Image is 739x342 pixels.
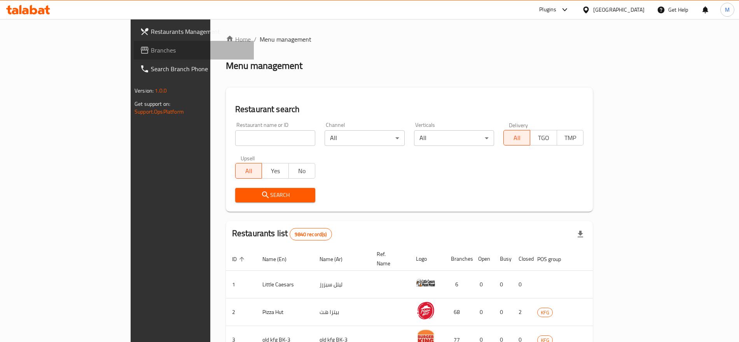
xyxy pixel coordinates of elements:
[416,273,435,293] img: Little Caesars
[288,163,315,179] button: No
[571,225,590,244] div: Export file
[232,228,332,240] h2: Restaurants list
[134,22,254,41] a: Restaurants Management
[557,130,584,146] button: TMP
[135,99,170,109] span: Get support on:
[235,130,315,146] input: Search for restaurant name or ID..
[232,254,247,264] span: ID
[313,271,370,298] td: ليتل سيزرز
[533,132,554,144] span: TGO
[725,5,730,14] span: M
[509,122,528,128] label: Delivery
[135,86,154,96] span: Version:
[254,35,257,44] li: /
[235,188,315,202] button: Search
[226,60,302,72] h2: Menu management
[414,130,494,146] div: All
[537,254,571,264] span: POS group
[134,41,254,60] a: Branches
[472,271,494,298] td: 0
[494,271,512,298] td: 0
[239,165,259,177] span: All
[265,165,285,177] span: Yes
[290,231,331,238] span: 9840 record(s)
[494,247,512,271] th: Busy
[494,298,512,326] td: 0
[560,132,580,144] span: TMP
[290,228,332,240] div: Total records count
[235,163,262,179] button: All
[155,86,167,96] span: 1.0.0
[445,271,472,298] td: 6
[241,155,255,161] label: Upsell
[256,298,313,326] td: Pizza Hut
[472,298,494,326] td: 0
[593,5,645,14] div: [GEOGRAPHIC_DATA]
[151,64,248,74] span: Search Branch Phone
[226,35,593,44] nav: breadcrumb
[507,132,527,144] span: All
[512,247,531,271] th: Closed
[320,254,353,264] span: Name (Ar)
[151,46,248,55] span: Branches
[410,247,445,271] th: Logo
[292,165,312,177] span: No
[416,301,435,320] img: Pizza Hut
[151,27,248,36] span: Restaurants Management
[503,130,530,146] button: All
[530,130,557,146] button: TGO
[313,298,370,326] td: بيتزا هت
[134,60,254,78] a: Search Branch Phone
[512,298,531,326] td: 2
[445,247,472,271] th: Branches
[135,107,184,117] a: Support.OpsPlatform
[235,103,584,115] h2: Restaurant search
[539,5,556,14] div: Plugins
[325,130,405,146] div: All
[472,247,494,271] th: Open
[445,298,472,326] td: 68
[377,249,400,268] span: Ref. Name
[512,271,531,298] td: 0
[241,190,309,200] span: Search
[256,271,313,298] td: Little Caesars
[260,35,311,44] span: Menu management
[262,254,297,264] span: Name (En)
[262,163,288,179] button: Yes
[538,308,552,317] span: KFG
